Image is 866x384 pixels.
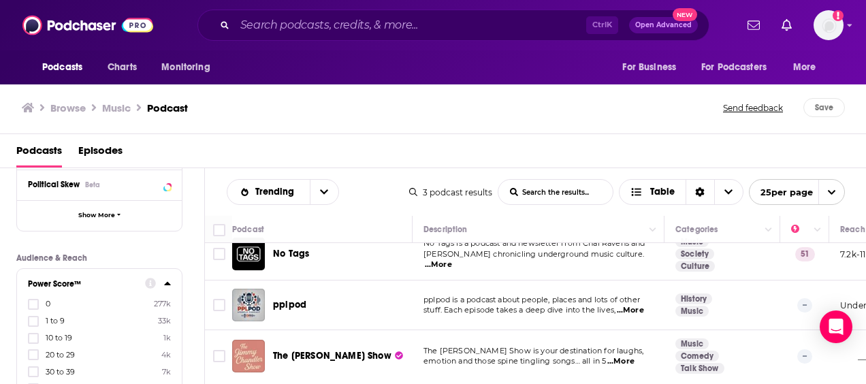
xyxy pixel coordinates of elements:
[675,351,719,362] a: Comedy
[701,58,767,77] span: For Podcasters
[749,179,845,205] button: open menu
[675,306,709,317] a: Music
[28,279,136,289] div: Power Score™
[232,238,265,270] a: No Tags
[675,363,724,374] a: Talk Show
[692,54,786,80] button: open menu
[22,12,153,38] img: Podchaser - Follow, Share and Rate Podcasts
[28,180,80,189] span: Political Skew
[235,14,586,36] input: Search podcasts, credits, & more...
[673,8,697,21] span: New
[227,187,310,197] button: open menu
[650,187,675,197] span: Table
[425,259,452,270] span: ...More
[820,310,852,343] div: Open Intercom Messenger
[803,98,845,117] button: Save
[423,356,606,366] span: emotion and those spine tingling songs… all in 5
[310,180,338,204] button: open menu
[635,22,692,29] span: Open Advanced
[232,289,265,321] img: pplpod
[675,261,715,272] a: Culture
[423,295,640,304] span: pplpod is a podcast about people, places and lots of other
[16,140,62,167] a: Podcasts
[797,349,812,363] p: --
[78,140,123,167] a: Episodes
[161,350,171,359] span: 4k
[776,14,797,37] a: Show notifications dropdown
[750,182,813,203] span: 25 per page
[675,249,714,259] a: Society
[833,10,844,21] svg: Add a profile image
[423,238,645,248] span: No Tags is a podcast and newsletter from Chal Ravens and
[46,333,72,342] span: 10 to 19
[255,187,299,197] span: Trending
[675,293,712,304] a: History
[273,248,309,259] span: No Tags
[99,54,145,80] a: Charts
[46,299,50,308] span: 0
[273,349,403,363] a: The [PERSON_NAME] Show
[232,221,264,238] div: Podcast
[814,10,844,40] span: Logged in as vjacobi
[161,58,210,77] span: Monitoring
[814,10,844,40] button: Show profile menu
[797,298,812,312] p: --
[629,17,698,33] button: Open AdvancedNew
[645,222,661,238] button: Column Actions
[586,16,618,34] span: Ctrl K
[617,305,644,316] span: ...More
[102,101,131,114] h1: Music
[619,179,743,205] button: Choose View
[50,101,86,114] a: Browse
[814,10,844,40] img: User Profile
[42,58,82,77] span: Podcasts
[622,58,676,77] span: For Business
[423,346,643,355] span: The [PERSON_NAME] Show is your destination for laughs,
[28,176,171,193] button: Political SkewBeta
[16,253,182,263] p: Audience & Reach
[675,221,718,238] div: Categories
[719,98,787,117] button: Send feedback
[158,316,171,325] span: 33k
[273,350,391,362] span: The [PERSON_NAME] Show
[760,222,777,238] button: Column Actions
[227,179,339,205] h2: Choose List sort
[675,338,709,349] a: Music
[163,333,171,342] span: 1k
[793,58,816,77] span: More
[154,299,171,308] span: 277k
[85,180,100,189] div: Beta
[213,299,225,311] span: Toggle select row
[409,187,492,197] div: 3 podcast results
[108,58,137,77] span: Charts
[147,101,188,114] h3: Podcast
[162,367,171,377] span: 7k
[78,212,115,219] span: Show More
[809,222,826,238] button: Column Actions
[46,367,75,377] span: 30 to 39
[423,305,615,315] span: stuff. Each episode takes a deep dive into the lives,
[28,274,145,291] button: Power Score™
[46,316,65,325] span: 1 to 9
[686,180,714,204] div: Sort Direction
[791,221,810,238] div: Power Score
[33,54,100,80] button: open menu
[795,247,815,261] p: 51
[273,299,306,310] span: pplpod
[742,14,765,37] a: Show notifications dropdown
[607,356,635,367] span: ...More
[273,298,306,312] a: pplpod
[232,340,265,372] img: The Jimmy Chandler Show
[46,350,75,359] span: 20 to 29
[197,10,709,41] div: Search podcasts, credits, & more...
[213,248,225,260] span: Toggle select row
[273,247,309,261] a: No Tags
[152,54,227,80] button: open menu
